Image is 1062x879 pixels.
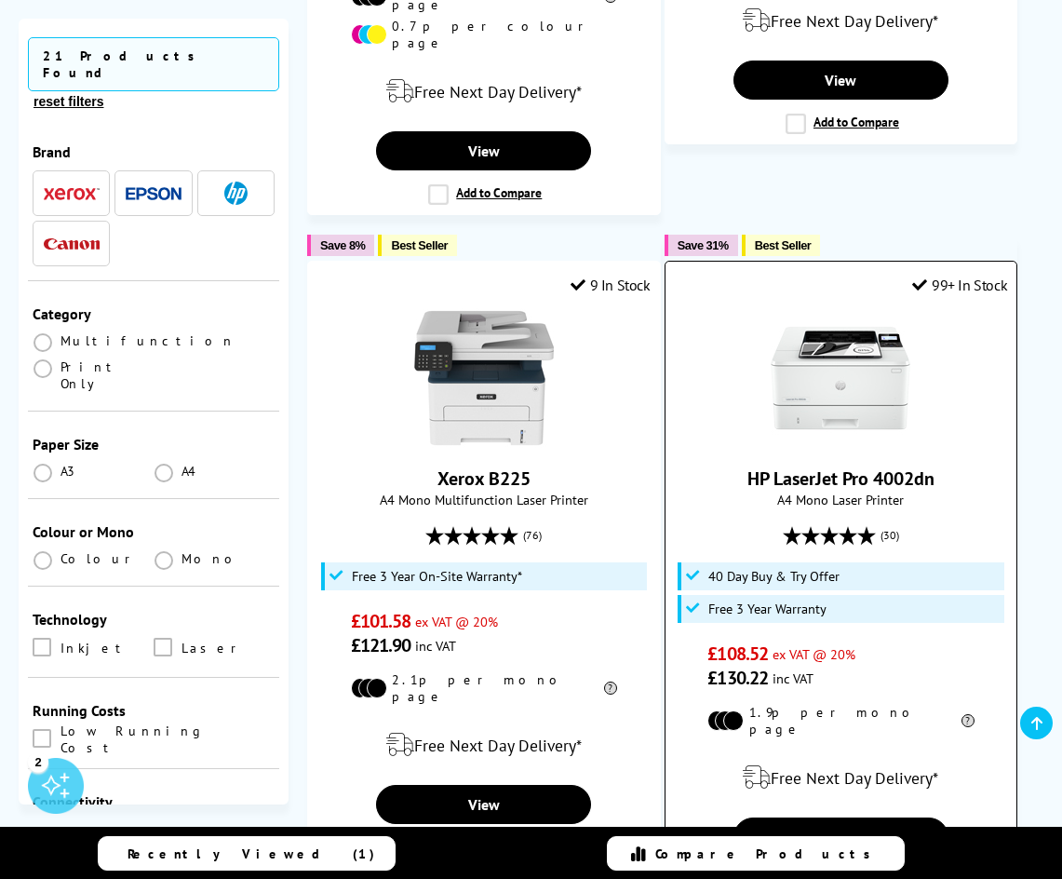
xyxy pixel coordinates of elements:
label: Add to Compare [428,184,542,205]
span: Low Running Cost [60,729,275,750]
span: Best Seller [755,238,812,252]
span: Compare Products [655,845,881,862]
span: £108.52 [707,642,768,666]
span: £121.90 [351,633,411,657]
div: Connectivity [33,792,275,811]
button: Canon [38,231,105,256]
button: Best Seller [378,235,457,256]
span: Inkjet [60,638,129,658]
div: Technology [33,610,275,629]
div: modal_delivery [317,65,651,117]
li: 1.9p per mono page [707,704,974,737]
a: Xerox B225 [437,467,531,491]
span: ex VAT @ 20% [415,613,498,630]
span: Free 3 Year Warranty [708,602,827,616]
div: Brand [33,142,275,161]
li: 2.1p per mono page [351,671,617,705]
button: Save 8% [307,235,374,256]
img: HP [224,182,248,205]
div: Category [33,304,275,323]
span: Multifunction [60,332,235,349]
span: Print Only [60,358,154,392]
div: modal_delivery [675,751,1008,804]
img: Canon [44,237,100,250]
span: (30) [881,518,899,553]
span: 21 Products Found [28,37,279,91]
button: reset filters [28,93,109,110]
span: A4 Mono Laser Printer [675,491,1008,508]
span: Best Seller [391,238,448,252]
span: A4 [181,463,198,480]
button: Xerox [38,181,105,206]
div: modal_delivery [317,719,651,771]
button: Save 31% [665,235,738,256]
span: Mono [181,550,243,567]
span: Colour [60,550,138,567]
img: Xerox [44,187,100,200]
span: Save 8% [320,238,365,252]
a: HP LaserJet Pro 4002dn [771,433,910,452]
a: Compare Products [607,836,905,871]
img: Xerox B225 [414,308,554,448]
span: Free 3 Year On-Site Warranty* [352,569,522,584]
label: Add to Compare [786,114,899,134]
button: HP [202,181,269,206]
span: inc VAT [773,669,813,687]
span: £130.22 [707,666,768,690]
a: View [376,131,591,170]
a: Recently Viewed (1) [98,836,396,871]
div: Colour or Mono [33,522,275,541]
span: (76) [523,518,542,553]
span: £101.58 [351,609,411,633]
a: Xerox B225 [414,433,554,452]
div: 9 In Stock [571,276,651,294]
span: 40 Day Buy & Try Offer [708,569,840,584]
span: A3 [60,463,77,480]
span: A4 Mono Multifunction Laser Printer [317,491,651,508]
span: ex VAT @ 20% [773,645,855,663]
div: Running Costs [33,701,275,720]
img: Epson [126,186,181,200]
a: View [376,785,591,824]
button: Best Seller [742,235,821,256]
a: HP LaserJet Pro 4002dn [747,467,934,491]
a: View [733,61,948,100]
span: Save 31% [678,238,729,252]
img: HP LaserJet Pro 4002dn [771,308,910,448]
span: Recently Viewed (1) [128,845,375,862]
div: Paper Size [33,435,275,453]
li: 0.7p per colour page [351,18,617,51]
div: 99+ In Stock [912,276,1007,294]
span: inc VAT [415,637,456,655]
button: Epson [120,181,187,206]
div: 2 [28,751,48,772]
span: Laser [181,638,244,658]
a: View [733,818,948,857]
